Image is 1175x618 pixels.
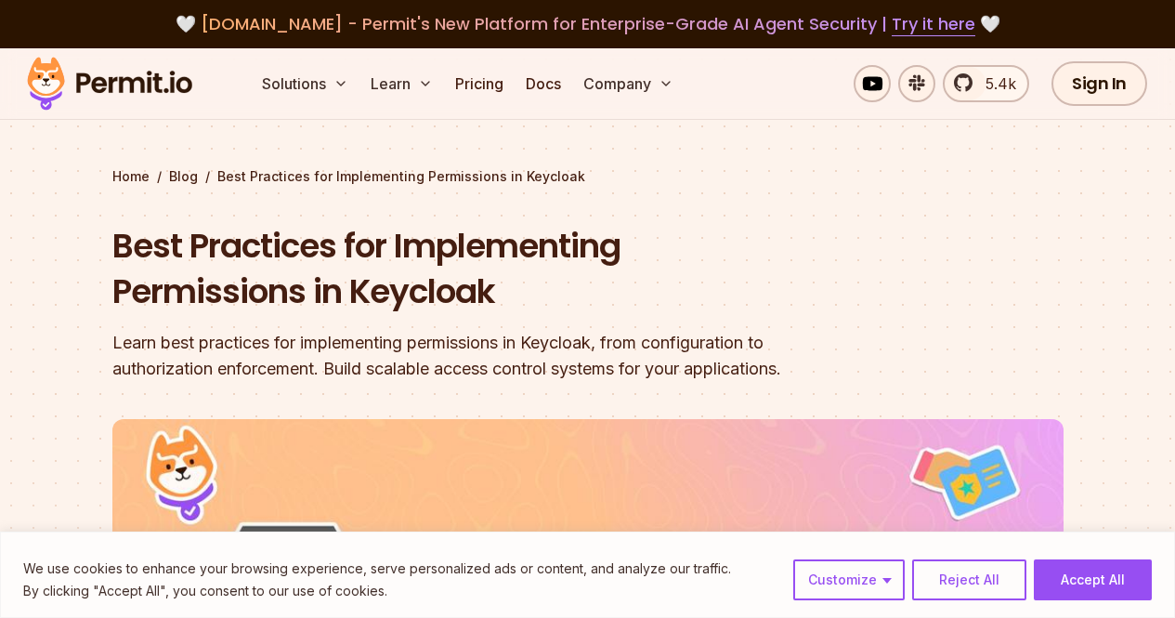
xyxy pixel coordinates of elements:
[363,65,440,102] button: Learn
[1034,559,1152,600] button: Accept All
[576,65,681,102] button: Company
[892,12,975,36] a: Try it here
[518,65,568,102] a: Docs
[23,558,731,580] p: We use cookies to enhance your browsing experience, serve personalized ads or content, and analyz...
[112,167,1064,186] div: / /
[255,65,356,102] button: Solutions
[112,223,826,315] h1: Best Practices for Implementing Permissions in Keycloak
[201,12,975,35] span: [DOMAIN_NAME] - Permit's New Platform for Enterprise-Grade AI Agent Security |
[19,52,201,115] img: Permit logo
[943,65,1029,102] a: 5.4k
[974,72,1016,95] span: 5.4k
[23,580,731,602] p: By clicking "Accept All", you consent to our use of cookies.
[1051,61,1147,106] a: Sign In
[112,330,826,382] div: Learn best practices for implementing permissions in Keycloak, from configuration to authorizatio...
[912,559,1026,600] button: Reject All
[448,65,511,102] a: Pricing
[112,167,150,186] a: Home
[45,11,1130,37] div: 🤍 🤍
[169,167,198,186] a: Blog
[793,559,905,600] button: Customize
